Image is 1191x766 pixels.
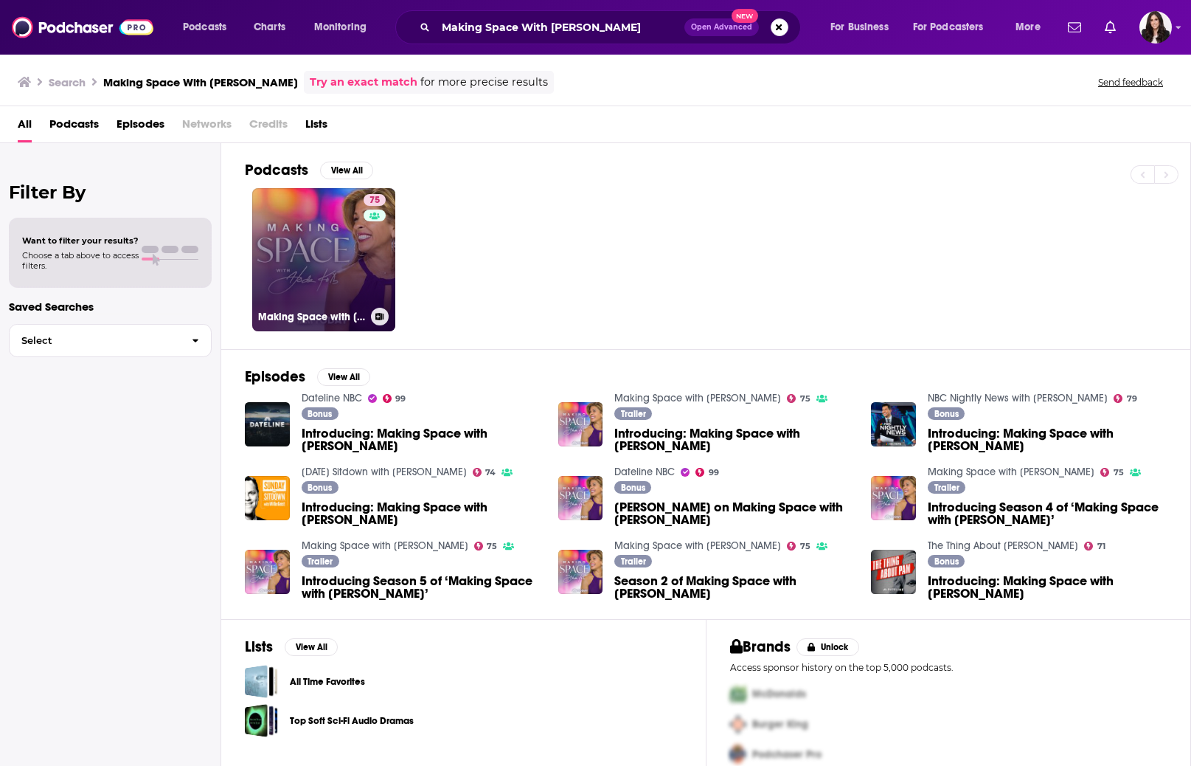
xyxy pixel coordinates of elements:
[22,250,139,271] span: Choose a tab above to access filters.
[9,324,212,357] button: Select
[614,575,853,600] span: Season 2 of Making Space with [PERSON_NAME]
[302,392,362,404] a: Dateline NBC
[245,704,278,737] a: Top Soft Sci-Fi Audio Dramas
[1139,11,1172,44] button: Show profile menu
[928,427,1167,452] a: Introducing: Making Space with Hoda Kotb
[871,550,916,595] img: Introducing: Making Space with Hoda Kotb
[302,501,541,526] span: Introducing: Making Space with [PERSON_NAME]
[928,575,1167,600] a: Introducing: Making Space with Hoda Kotb
[1114,394,1137,403] a: 79
[290,674,365,690] a: All Time Favorites
[245,161,373,179] a: PodcastsView All
[1139,11,1172,44] img: User Profile
[302,427,541,452] span: Introducing: Making Space with [PERSON_NAME]
[103,75,298,89] h3: Making Space With [PERSON_NAME]
[913,17,984,38] span: For Podcasters
[49,112,99,142] a: Podcasts
[1114,469,1124,476] span: 75
[364,194,386,206] a: 75
[614,575,853,600] a: Season 2 of Making Space with Hoda Kotb
[395,396,406,402] span: 99
[285,638,338,656] button: View All
[12,13,153,41] img: Podchaser - Follow, Share and Rate Podcasts
[302,539,468,552] a: Making Space with Hoda Kotb
[245,638,338,656] a: ListsView All
[383,394,406,403] a: 99
[245,665,278,698] a: All Time Favorites
[621,410,646,418] span: Trailer
[252,188,395,331] a: 75Making Space with [PERSON_NAME]
[695,468,719,477] a: 99
[302,575,541,600] span: Introducing Season 5 of ‘Making Space with [PERSON_NAME]’
[245,550,290,595] img: Introducing Season 5 of ‘Making Space with Hoda Kotb’
[308,483,332,492] span: Bonus
[302,427,541,452] a: Introducing: Making Space with Hoda Kotb
[1015,17,1041,38] span: More
[245,638,273,656] h2: Lists
[614,427,853,452] span: Introducing: Making Space with [PERSON_NAME]
[1100,468,1124,477] a: 75
[787,394,810,403] a: 75
[684,18,759,36] button: Open AdvancedNew
[305,112,327,142] a: Lists
[244,15,294,39] a: Charts
[1084,542,1105,551] a: 71
[1099,15,1122,40] a: Show notifications dropdown
[928,427,1167,452] span: Introducing: Making Space with [PERSON_NAME]
[183,17,226,38] span: Podcasts
[487,543,497,550] span: 75
[871,402,916,447] img: Introducing: Making Space with Hoda Kotb
[317,368,370,386] button: View All
[1127,396,1137,402] span: 79
[614,501,853,526] a: Keith Morrison on Making Space with Hoda Kotb
[302,466,467,478] a: Sunday Sitdown with Willie Geist
[308,410,332,418] span: Bonus
[302,501,541,526] a: Introducing: Making Space with Hoda Kotb
[249,112,288,142] span: Credits
[173,15,246,39] button: open menu
[308,557,333,566] span: Trailer
[1094,76,1167,89] button: Send feedback
[9,182,212,203] h2: Filter By
[558,550,603,595] img: Season 2 of Making Space with Hoda Kotb
[302,575,541,600] a: Introducing Season 5 of ‘Making Space with Hoda Kotb’
[1097,543,1105,550] span: 71
[903,15,1005,39] button: open menu
[796,638,859,656] button: Unlock
[314,17,367,38] span: Monitoring
[258,311,365,323] h3: Making Space with [PERSON_NAME]
[558,476,603,521] a: Keith Morrison on Making Space with Hoda Kotb
[691,24,752,31] span: Open Advanced
[752,718,808,731] span: Burger King
[369,193,380,208] span: 75
[245,368,370,386] a: EpisodesView All
[928,466,1094,478] a: Making Space with Hoda Kotb
[245,161,308,179] h2: Podcasts
[709,469,719,476] span: 99
[800,543,810,550] span: 75
[752,748,822,761] span: Podchaser Pro
[245,402,290,447] img: Introducing: Making Space with Hoda Kotb
[474,542,498,551] a: 75
[420,74,548,91] span: for more precise results
[182,112,232,142] span: Networks
[473,468,496,477] a: 74
[820,15,907,39] button: open menu
[436,15,684,39] input: Search podcasts, credits, & more...
[320,162,373,179] button: View All
[732,9,758,23] span: New
[614,501,853,526] span: [PERSON_NAME] on Making Space with [PERSON_NAME]
[117,112,164,142] span: Episodes
[558,402,603,447] img: Introducing: Making Space with Hoda Kotb
[614,427,853,452] a: Introducing: Making Space with Hoda Kotb
[871,476,916,521] a: Introducing Season 4 of ‘Making Space with Hoda Kotb’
